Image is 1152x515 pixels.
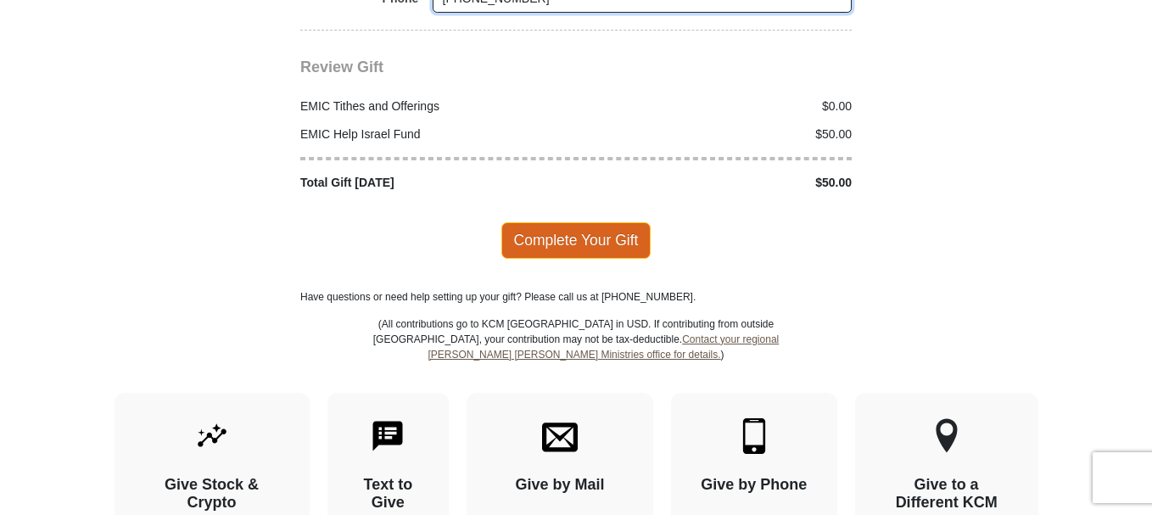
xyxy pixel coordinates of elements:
a: Contact your regional [PERSON_NAME] [PERSON_NAME] Ministries office for details. [428,333,779,361]
h4: Give by Mail [496,476,624,495]
p: Have questions or need help setting up your gift? Please call us at [PHONE_NUMBER]. [300,289,852,305]
div: EMIC Tithes and Offerings [292,98,577,115]
h4: Give by Phone [701,476,808,495]
span: Review Gift [300,59,383,76]
p: (All contributions go to KCM [GEOGRAPHIC_DATA] in USD. If contributing from outside [GEOGRAPHIC_D... [372,316,780,393]
h4: Text to Give [357,476,420,512]
h4: Give Stock & Crypto [144,476,280,512]
img: other-region [935,418,959,454]
div: $0.00 [576,98,861,115]
div: EMIC Help Israel Fund [292,126,577,143]
div: Total Gift [DATE] [292,174,577,192]
img: mobile.svg [736,418,772,454]
img: envelope.svg [542,418,578,454]
img: give-by-stock.svg [194,418,230,454]
div: $50.00 [576,126,861,143]
div: $50.00 [576,174,861,192]
span: Complete Your Gift [501,222,651,258]
img: text-to-give.svg [370,418,405,454]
